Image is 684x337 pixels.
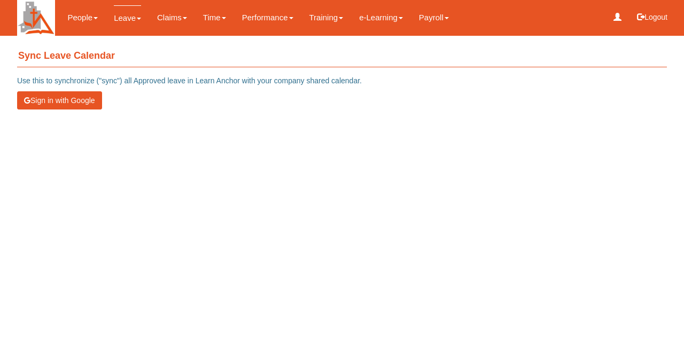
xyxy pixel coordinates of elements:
a: e-Learning [359,5,403,30]
a: People [67,5,98,30]
a: Leave [114,5,141,30]
a: Performance [242,5,293,30]
h4: Sync Leave Calendar [17,45,667,67]
a: Payroll [419,5,449,30]
button: Sign in with Google [17,91,102,109]
p: Use this to synchronize ("sync") all Approved leave in Learn Anchor with your company shared cale... [17,75,667,86]
button: Logout [629,4,675,30]
a: Time [203,5,226,30]
a: Claims [157,5,187,30]
a: Training [309,5,344,30]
